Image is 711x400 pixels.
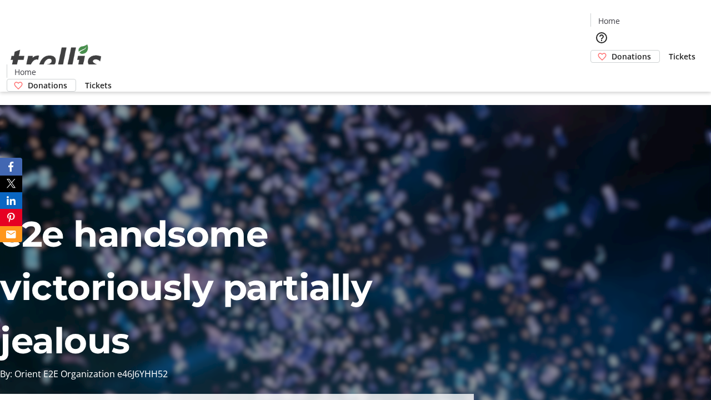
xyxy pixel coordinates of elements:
a: Home [7,66,43,78]
span: Donations [28,79,67,91]
span: Home [598,15,620,27]
a: Tickets [76,79,121,91]
span: Tickets [85,79,112,91]
button: Cart [590,63,613,85]
a: Home [591,15,627,27]
span: Tickets [669,51,695,62]
img: Orient E2E Organization e46J6YHH52's Logo [7,32,106,88]
span: Donations [612,51,651,62]
button: Help [590,27,613,49]
span: Home [14,66,36,78]
a: Tickets [660,51,704,62]
a: Donations [7,79,76,92]
a: Donations [590,50,660,63]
